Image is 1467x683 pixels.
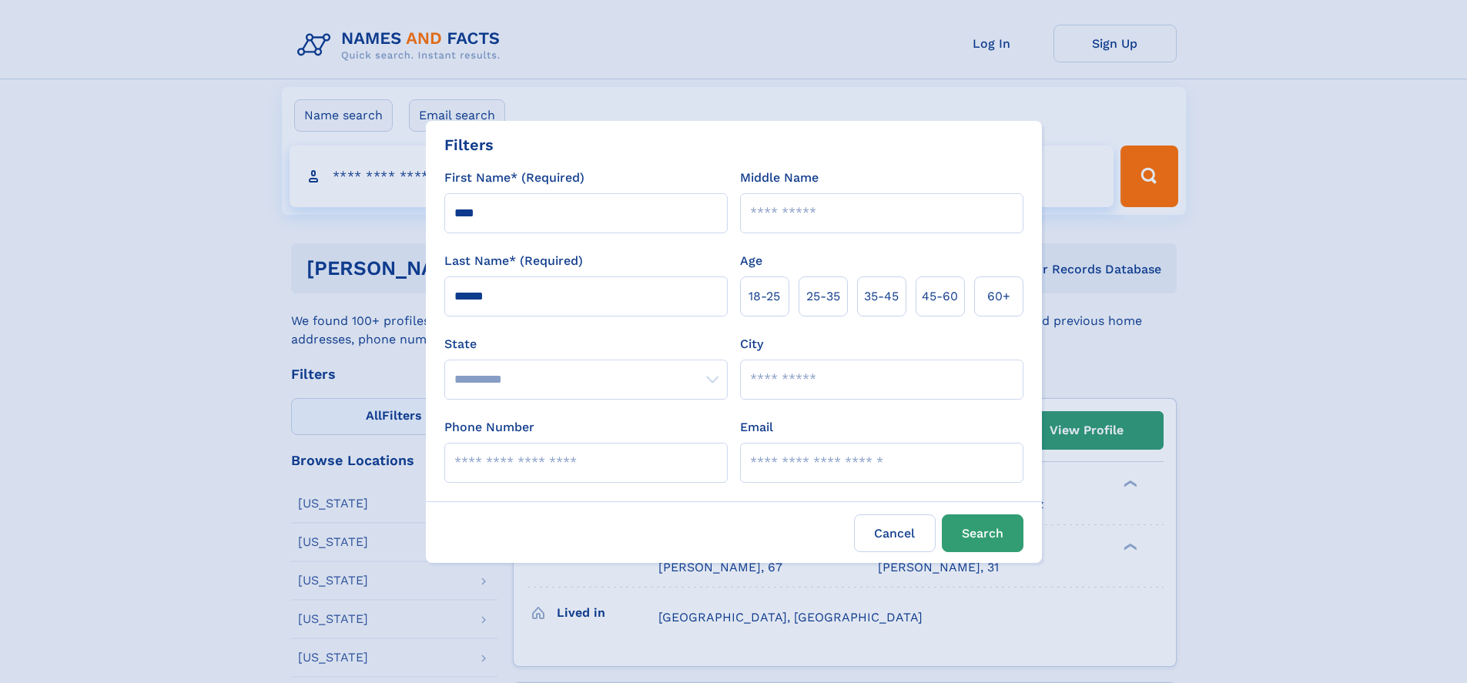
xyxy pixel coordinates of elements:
[864,287,899,306] span: 35‑45
[444,133,494,156] div: Filters
[740,418,773,437] label: Email
[749,287,780,306] span: 18‑25
[922,287,958,306] span: 45‑60
[942,514,1023,552] button: Search
[806,287,840,306] span: 25‑35
[740,252,762,270] label: Age
[987,287,1010,306] span: 60+
[444,252,583,270] label: Last Name* (Required)
[740,169,819,187] label: Middle Name
[854,514,936,552] label: Cancel
[444,335,728,353] label: State
[444,169,584,187] label: First Name* (Required)
[740,335,763,353] label: City
[444,418,534,437] label: Phone Number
